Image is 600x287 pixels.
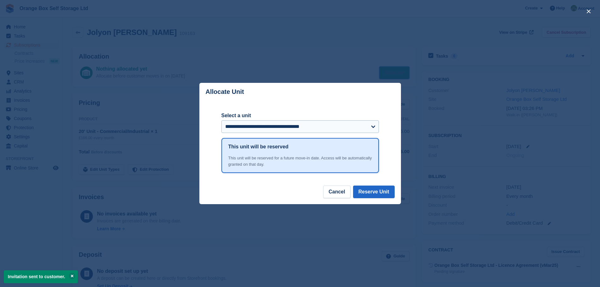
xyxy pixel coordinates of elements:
div: This unit will be reserved for a future move-in date. Access will be automatically granted on tha... [228,155,372,167]
p: Allocate Unit [206,88,244,95]
button: Cancel [323,186,350,198]
p: Invitation sent to customer. [4,270,78,283]
h1: This unit will be reserved [228,143,289,151]
label: Select a unit [221,112,379,119]
button: Reserve Unit [353,186,395,198]
button: close [584,6,594,16]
